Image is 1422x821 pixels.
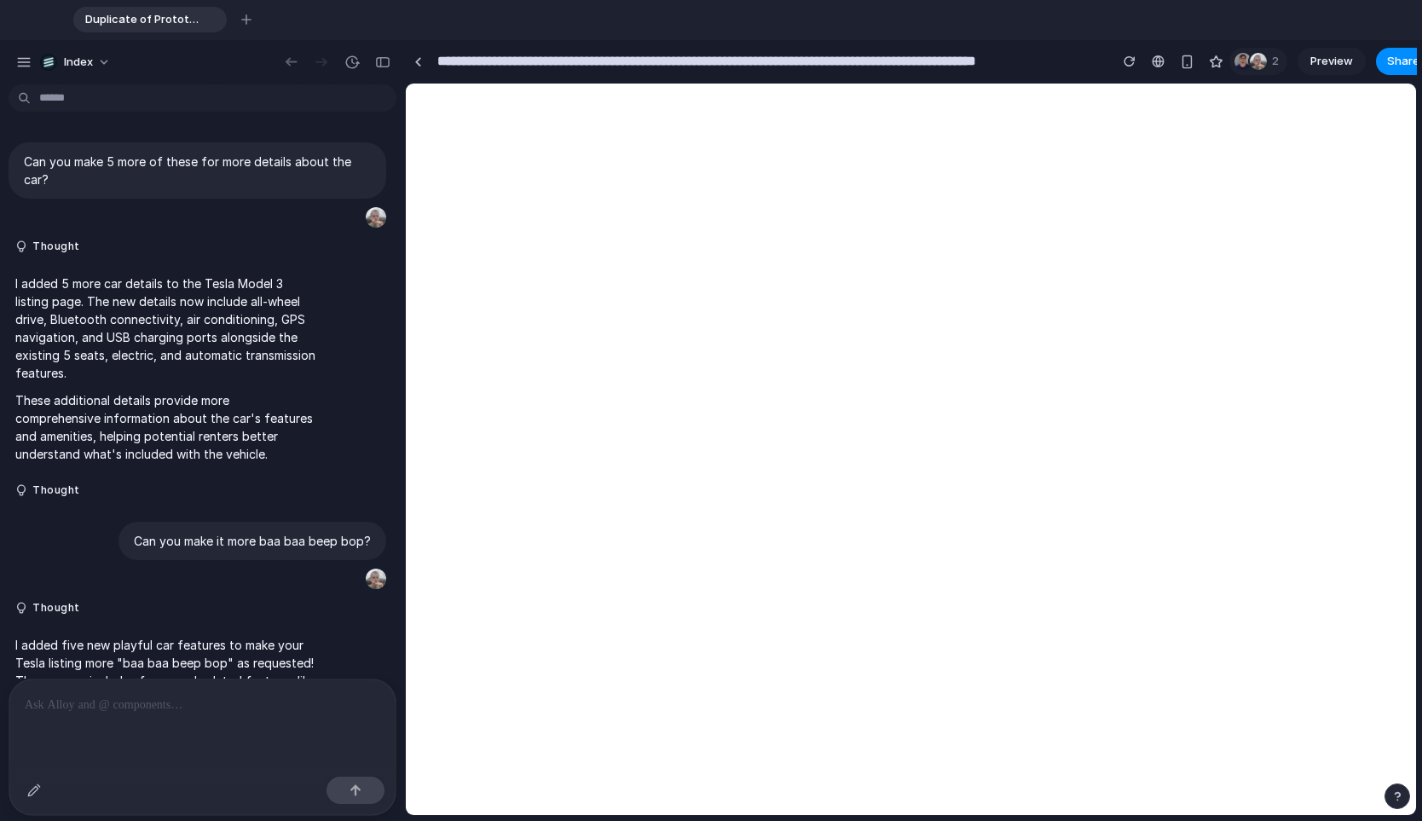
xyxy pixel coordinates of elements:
[1387,53,1419,70] span: Share
[78,11,199,28] span: Duplicate of Prototype from Tesla MODEL 3 2025 rental in [GEOGRAPHIC_DATA], [GEOGRAPHIC_DATA] by ...
[134,532,371,550] p: Can you make it more baa baa beep bop?
[73,7,227,32] div: Duplicate of Prototype from Tesla MODEL 3 2025 rental in [GEOGRAPHIC_DATA], [GEOGRAPHIC_DATA] by ...
[33,49,119,76] button: Index
[1229,48,1287,75] div: 2
[15,391,317,463] p: These additional details provide more comprehensive information about the car's features and amen...
[24,153,371,188] p: Can you make 5 more of these for more details about the car?
[15,636,317,743] p: I added five new playful car features to make your Tesla listing more "baa baa beep bop" as reque...
[1298,48,1366,75] a: Preview
[1310,53,1353,70] span: Preview
[64,54,93,71] span: Index
[15,275,317,382] p: I added 5 more car details to the Tesla Model 3 listing page. The new details now include all-whe...
[1272,53,1284,70] span: 2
